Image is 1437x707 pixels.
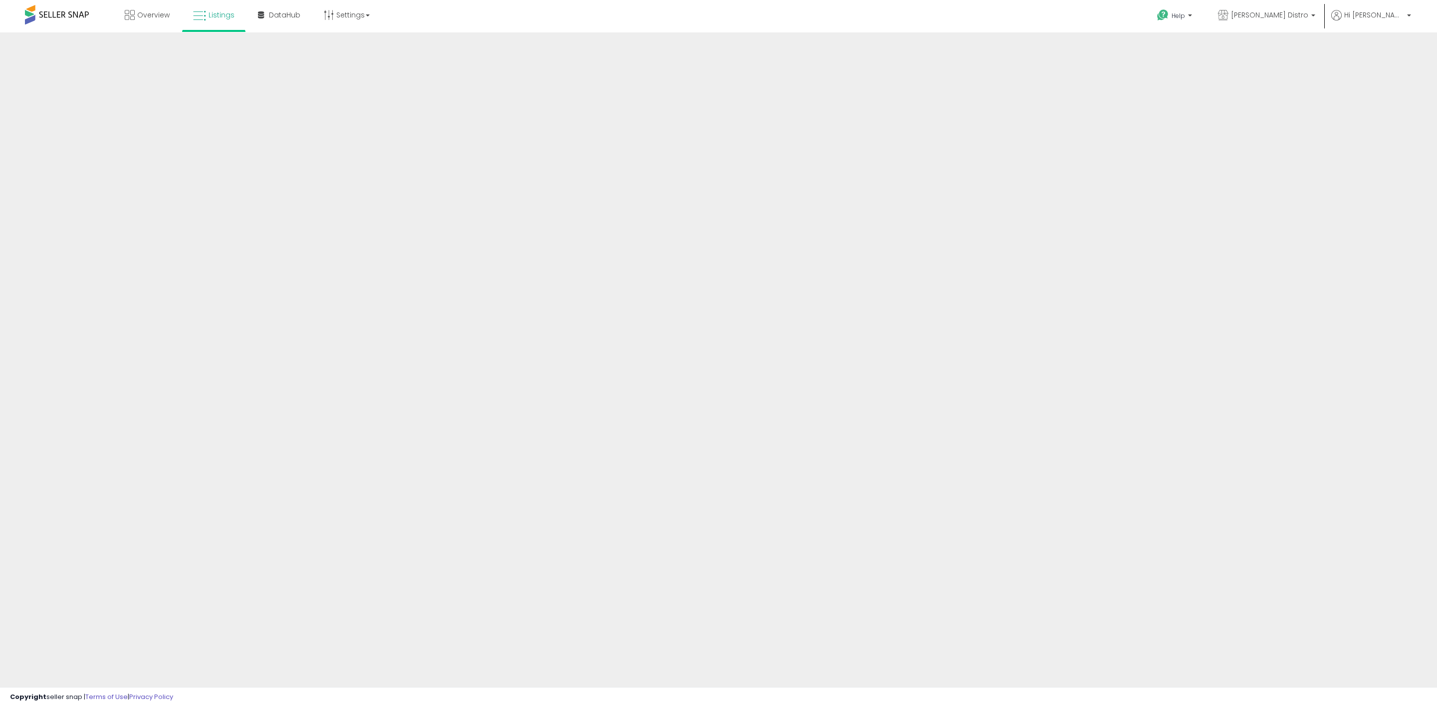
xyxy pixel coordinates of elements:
[137,10,170,20] span: Overview
[1231,10,1308,20] span: [PERSON_NAME] Distro
[1149,1,1202,32] a: Help
[209,10,235,20] span: Listings
[1331,10,1411,32] a: Hi [PERSON_NAME]
[1157,9,1169,21] i: Get Help
[269,10,300,20] span: DataHub
[1172,11,1185,20] span: Help
[1344,10,1404,20] span: Hi [PERSON_NAME]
